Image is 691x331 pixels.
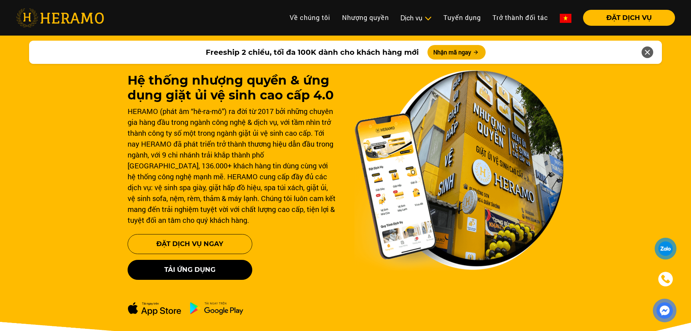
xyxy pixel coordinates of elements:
[206,47,419,58] span: Freeship 2 chiều, tối đa 100K dành cho khách hàng mới
[128,302,181,316] img: apple-dowload
[190,302,244,315] img: ch-dowload
[424,15,432,22] img: subToggleIcon
[661,274,671,284] img: phone-icon
[128,106,337,225] div: HERAMO (phát âm “hê-ra-mô”) ra đời từ 2017 bởi những chuyên gia hàng đầu trong ngành công nghệ & ...
[128,260,252,280] button: Tải ứng dụng
[128,234,252,254] button: Đặt Dịch Vụ Ngay
[16,8,104,27] img: heramo-logo.png
[583,10,675,26] button: ĐẶT DỊCH VỤ
[655,269,675,289] a: phone-icon
[427,45,486,60] button: Nhận mã ngay
[438,10,487,25] a: Tuyển dụng
[577,15,675,21] a: ĐẶT DỊCH VỤ
[284,10,336,25] a: Về chúng tôi
[560,14,571,23] img: vn-flag.png
[487,10,554,25] a: Trở thành đối tác
[354,70,564,270] img: banner
[336,10,395,25] a: Nhượng quyền
[128,73,337,103] h1: Hệ thống nhượng quyền & ứng dụng giặt ủi vệ sinh cao cấp 4.0
[401,13,432,23] div: Dịch vụ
